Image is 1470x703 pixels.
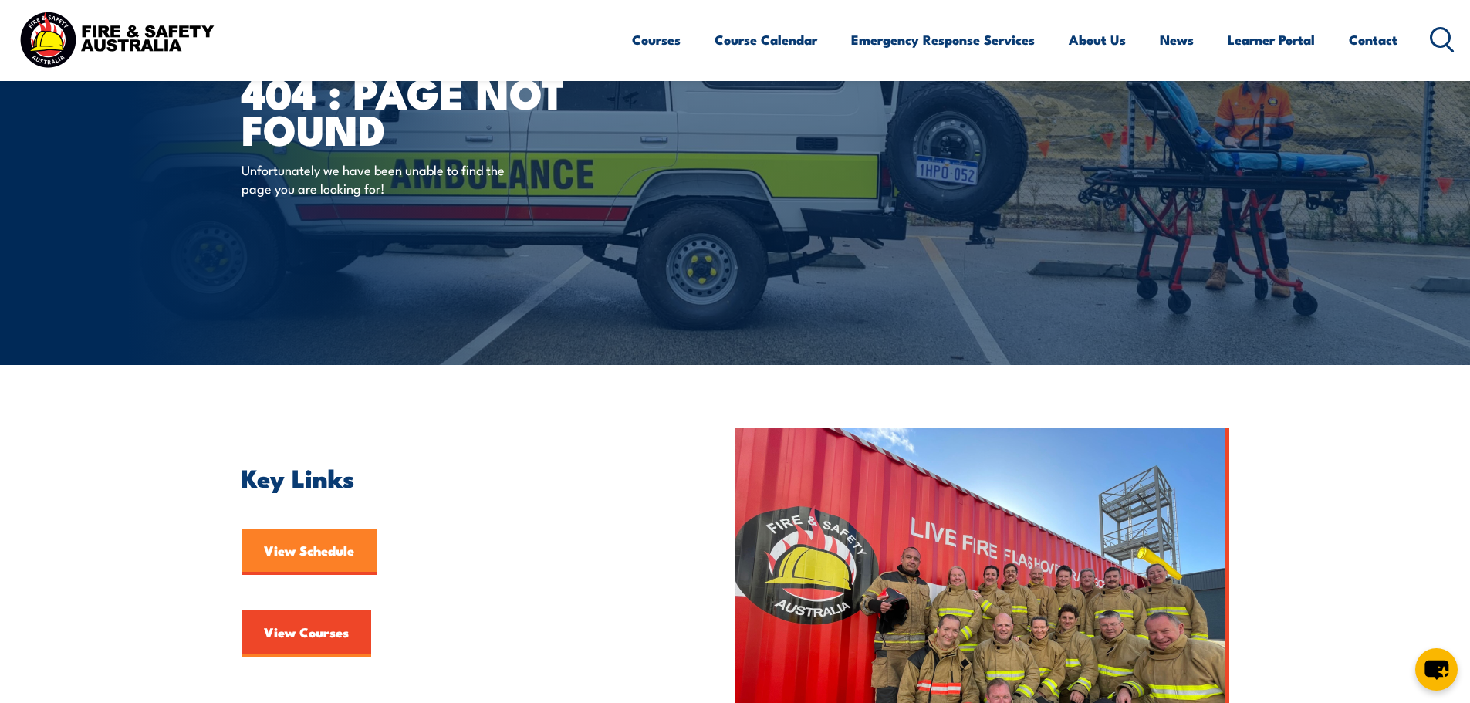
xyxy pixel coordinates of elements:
a: Learner Portal [1228,19,1315,60]
a: Courses [632,19,681,60]
button: chat-button [1415,648,1458,691]
p: Unfortunately we have been unable to find the page you are looking for! [242,161,523,197]
a: View Schedule [242,529,377,575]
a: About Us [1069,19,1126,60]
a: Contact [1349,19,1397,60]
a: News [1160,19,1194,60]
a: Emergency Response Services [851,19,1035,60]
a: Course Calendar [715,19,817,60]
a: View Courses [242,610,371,657]
h1: 404 : Page Not Found [242,74,623,146]
h2: Key Links [242,466,664,488]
